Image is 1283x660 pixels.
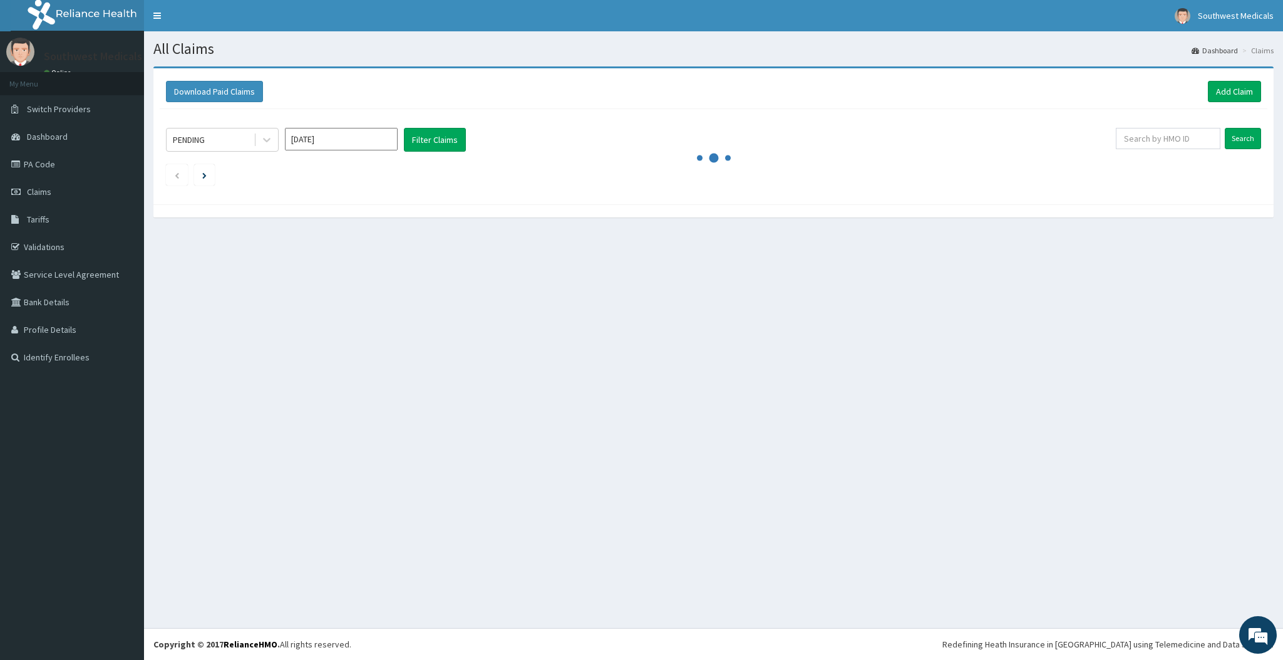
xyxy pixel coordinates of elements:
textarea: Type your message and hit 'Enter' [6,342,239,386]
a: Previous page [174,169,180,181]
div: Redefining Heath Insurance in [GEOGRAPHIC_DATA] using Telemedicine and Data Science! [942,638,1274,651]
button: Download Paid Claims [166,81,263,102]
div: Chat with us now [65,70,210,86]
button: Filter Claims [404,128,466,152]
span: Tariffs [27,214,49,225]
h1: All Claims [153,41,1274,57]
input: Select Month and Year [285,128,398,150]
span: Southwest Medicals [1198,10,1274,21]
span: Switch Providers [27,103,91,115]
a: Dashboard [1192,45,1238,56]
span: Dashboard [27,131,68,142]
input: Search [1225,128,1261,149]
span: Claims [27,186,51,197]
a: RelianceHMO [224,639,277,650]
img: User Image [6,38,34,66]
svg: audio-loading [695,139,733,177]
footer: All rights reserved. [144,628,1283,660]
a: Online [44,68,74,77]
strong: Copyright © 2017 . [153,639,280,650]
li: Claims [1239,45,1274,56]
img: User Image [1175,8,1190,24]
a: Next page [202,169,207,181]
input: Search by HMO ID [1116,128,1220,149]
img: d_794563401_company_1708531726252_794563401 [23,63,51,94]
a: Add Claim [1208,81,1261,102]
div: Minimize live chat window [205,6,235,36]
div: PENDING [173,134,205,146]
span: We're online! [73,158,173,285]
p: Southwest Medicals [44,51,142,62]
